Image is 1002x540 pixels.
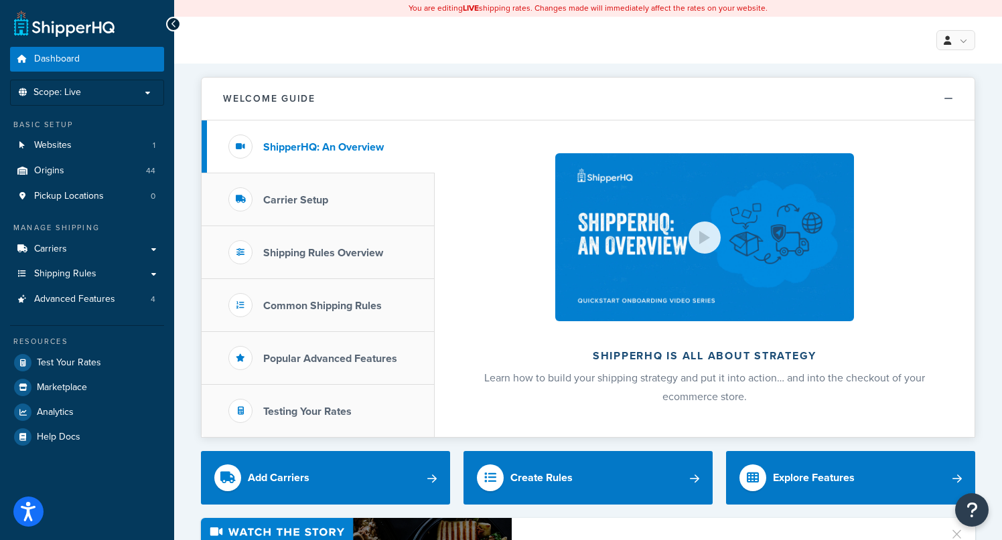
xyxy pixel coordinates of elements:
[34,268,96,280] span: Shipping Rules
[10,133,164,158] a: Websites1
[10,425,164,449] a: Help Docs
[726,451,975,505] a: Explore Features
[153,140,155,151] span: 1
[10,184,164,209] a: Pickup Locations0
[34,191,104,202] span: Pickup Locations
[10,222,164,234] div: Manage Shipping
[223,94,315,104] h2: Welcome Guide
[10,237,164,262] a: Carriers
[10,287,164,312] li: Advanced Features
[463,451,713,505] a: Create Rules
[773,468,855,487] div: Explore Features
[151,191,155,202] span: 0
[34,140,72,151] span: Websites
[37,357,101,369] span: Test Your Rates
[263,247,383,259] h3: Shipping Rules Overview
[10,400,164,424] a: Analytics
[263,353,397,365] h3: Popular Advanced Features
[202,78,975,120] button: Welcome Guide
[10,351,164,375] a: Test Your Rates
[37,382,87,393] span: Marketplace
[33,87,81,98] span: Scope: Live
[10,133,164,158] li: Websites
[201,451,450,505] a: Add Carriers
[10,159,164,183] a: Origins44
[151,294,155,305] span: 4
[10,287,164,312] a: Advanced Features4
[34,54,80,65] span: Dashboard
[463,2,479,14] b: LIVE
[484,370,925,404] span: Learn how to build your shipping strategy and put it into action… and into the checkout of your e...
[34,165,64,177] span: Origins
[37,407,74,418] span: Analytics
[555,153,854,321] img: ShipperHQ is all about strategy
[34,294,115,305] span: Advanced Features
[34,244,67,255] span: Carriers
[10,159,164,183] li: Origins
[37,432,80,443] span: Help Docs
[10,375,164,399] a: Marketplace
[263,406,352,418] h3: Testing Your Rates
[146,165,155,177] span: 44
[263,194,328,206] h3: Carrier Setup
[10,262,164,286] a: Shipping Rules
[263,141,384,153] h3: ShipperHQ: An Overview
[248,468,309,487] div: Add Carriers
[10,184,164,209] li: Pickup Locations
[470,350,939,362] h2: ShipperHQ is all about strategy
[510,468,573,487] div: Create Rules
[10,119,164,130] div: Basic Setup
[10,336,164,347] div: Resources
[263,300,382,312] h3: Common Shipping Rules
[10,47,164,72] a: Dashboard
[955,493,989,527] button: Open Resource Center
